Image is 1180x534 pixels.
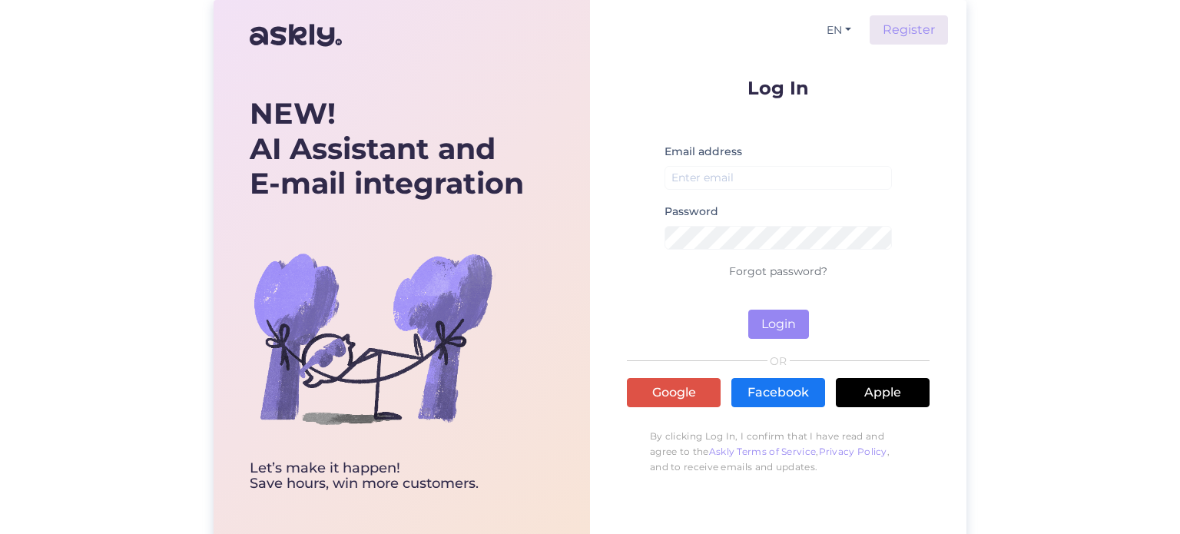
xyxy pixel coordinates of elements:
p: By clicking Log In, I confirm that I have read and agree to the , , and to receive emails and upd... [627,421,930,483]
div: Let’s make it happen! Save hours, win more customers. [250,461,524,492]
a: Askly Terms of Service [709,446,817,457]
a: Apple [836,378,930,407]
input: Enter email [665,166,892,190]
a: Google [627,378,721,407]
button: EN [820,19,857,41]
a: Register [870,15,948,45]
a: Privacy Policy [819,446,887,457]
a: Facebook [731,378,825,407]
div: AI Assistant and E-mail integration [250,96,524,201]
button: Login [748,310,809,339]
a: Forgot password? [729,264,827,278]
img: bg-askly [250,215,496,461]
span: OR [767,356,790,367]
b: NEW! [250,95,336,131]
label: Email address [665,144,742,160]
label: Password [665,204,718,220]
img: Askly [250,17,342,54]
p: Log In [627,78,930,98]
